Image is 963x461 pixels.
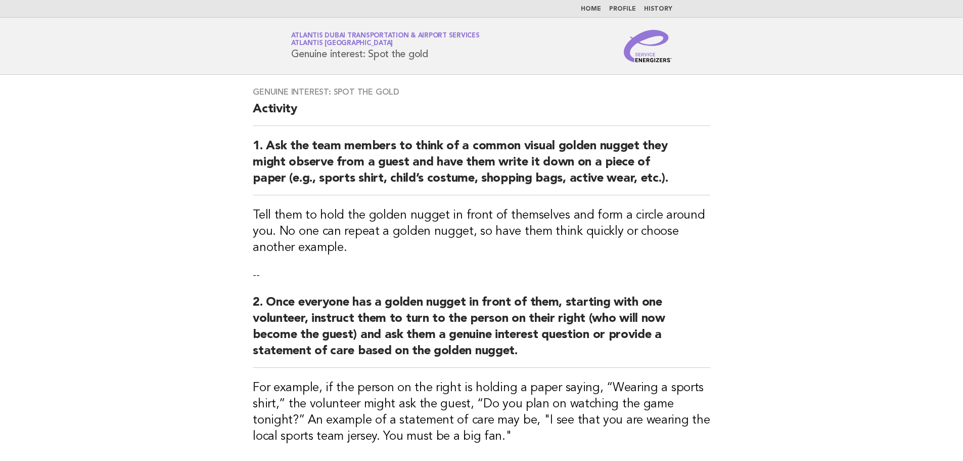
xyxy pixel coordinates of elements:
[253,268,710,282] p: --
[253,380,710,445] h3: For example, if the person on the right is holding a paper saying, “Wearing a sports shirt,” the ...
[624,30,672,62] img: Service Energizers
[253,207,710,256] h3: Tell them to hold the golden nugget in front of themselves and form a circle around you. No one c...
[291,32,480,47] a: Atlantis Dubai Transportation & Airport ServicesAtlantis [GEOGRAPHIC_DATA]
[253,295,710,368] h2: 2. Once everyone has a golden nugget in front of them, starting with one volunteer, instruct them...
[644,6,672,12] a: History
[253,138,710,195] h2: 1. Ask the team members to think of a common visual golden nugget they might observe from a guest...
[609,6,636,12] a: Profile
[291,33,480,59] h1: Genuine interest: Spot the gold
[291,40,393,47] span: Atlantis [GEOGRAPHIC_DATA]
[581,6,601,12] a: Home
[253,87,710,97] h3: Genuine interest: Spot the gold
[253,101,710,126] h2: Activity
